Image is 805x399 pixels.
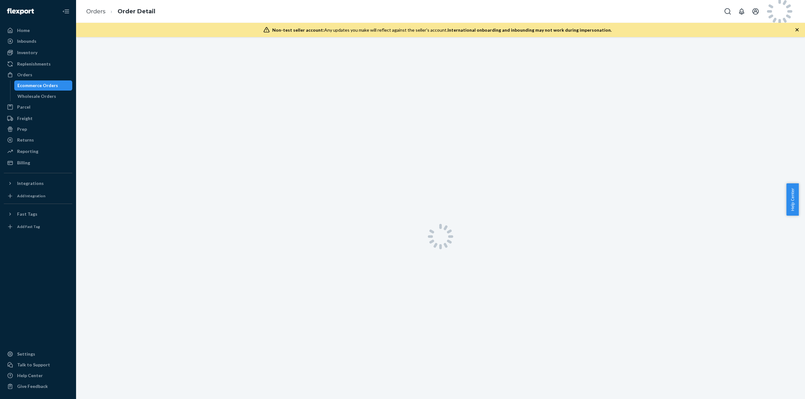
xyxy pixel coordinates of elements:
[17,351,35,357] div: Settings
[17,372,43,379] div: Help Center
[272,27,324,33] span: Non-test seller account:
[86,8,106,15] a: Orders
[17,27,30,34] div: Home
[17,148,38,155] div: Reporting
[4,209,72,219] button: Fast Tags
[448,27,612,33] span: International onboarding and inbounding may not work during impersonation.
[17,115,33,122] div: Freight
[4,70,72,80] a: Orders
[17,126,27,132] div: Prep
[17,362,50,368] div: Talk to Support
[17,38,36,44] div: Inbounds
[4,370,72,381] a: Help Center
[4,158,72,168] a: Billing
[7,8,34,15] img: Flexport logo
[17,224,40,229] div: Add Fast Tag
[17,49,37,56] div: Inventory
[17,137,34,143] div: Returns
[4,124,72,134] a: Prep
[60,5,72,18] button: Close Navigation
[17,104,30,110] div: Parcel
[118,8,155,15] a: Order Detail
[81,2,160,21] ol: breadcrumbs
[4,135,72,145] a: Returns
[17,193,45,199] div: Add Integration
[735,5,748,18] button: Open notifications
[4,59,72,69] a: Replenishments
[786,183,799,216] button: Help Center
[17,180,44,187] div: Integrations
[4,191,72,201] a: Add Integration
[17,61,51,67] div: Replenishments
[4,102,72,112] a: Parcel
[4,178,72,188] button: Integrations
[17,72,32,78] div: Orders
[17,93,56,99] div: Wholesale Orders
[17,211,37,217] div: Fast Tags
[272,27,612,33] div: Any updates you make will reflect against the seller's account.
[17,383,48,389] div: Give Feedback
[17,160,30,166] div: Billing
[4,36,72,46] a: Inbounds
[4,349,72,359] a: Settings
[721,5,734,18] button: Open Search Box
[4,222,72,232] a: Add Fast Tag
[4,360,72,370] button: Talk to Support
[4,47,72,58] a: Inventory
[17,82,58,89] div: Ecommerce Orders
[4,25,72,35] a: Home
[4,381,72,391] button: Give Feedback
[14,91,73,101] a: Wholesale Orders
[14,80,73,91] a: Ecommerce Orders
[749,5,762,18] button: Open account menu
[4,113,72,123] a: Freight
[4,146,72,156] a: Reporting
